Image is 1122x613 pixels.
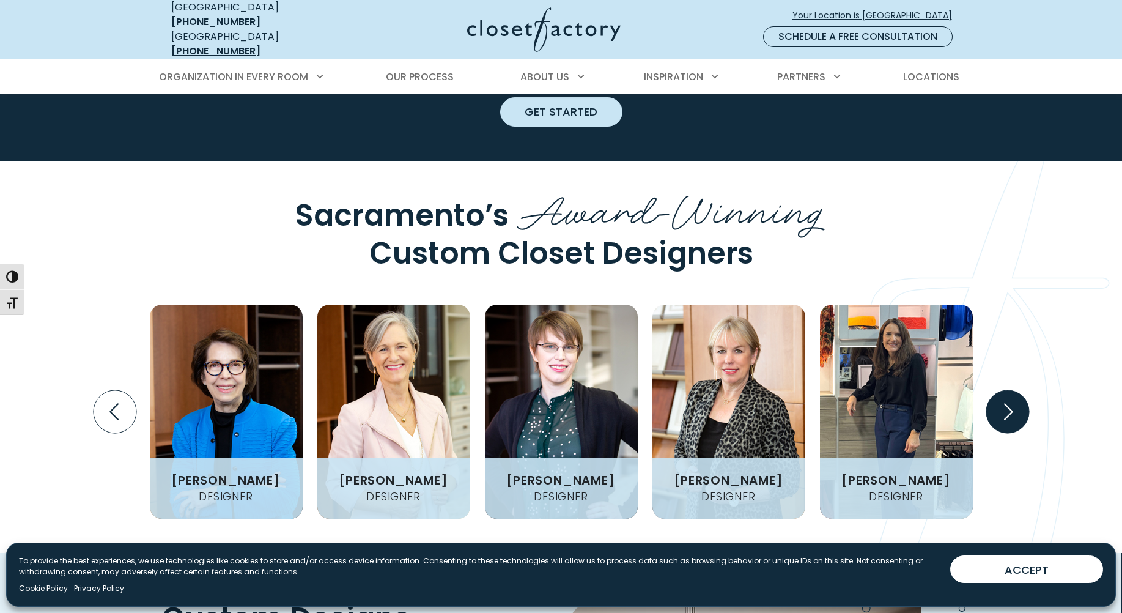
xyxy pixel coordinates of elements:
a: Your Location is [GEOGRAPHIC_DATA] [792,5,962,26]
span: Award-Winning [517,176,827,239]
div: [GEOGRAPHIC_DATA] [171,29,349,59]
span: Custom Closet Designers [369,232,753,273]
span: Partners [777,70,825,84]
h3: [PERSON_NAME] [501,474,620,486]
img: Closet Factory Logo [467,7,621,52]
h4: Designer [529,491,592,502]
h3: [PERSON_NAME] [334,474,452,486]
button: ACCEPT [950,555,1103,583]
h3: [PERSON_NAME] [836,474,955,486]
img: close factory employee Jennifer-Duffy [820,305,973,519]
a: [PHONE_NUMBER] [171,15,260,29]
img: closet factory employee [150,305,303,519]
img: closet factory employee Megan Bose [485,305,638,519]
h4: Designer [194,491,257,502]
a: Cookie Policy [19,583,68,594]
a: [PHONE_NUMBER] [171,44,260,58]
h4: Designer [361,491,425,502]
button: Previous slide [89,385,141,438]
nav: Primary Menu [150,60,972,94]
span: Organization in Every Room [159,70,308,84]
img: closet factory employee Sandi Estey [652,305,805,519]
img: closet factory employee Kelly LaVine [317,305,470,519]
span: Inspiration [644,70,703,84]
h3: [PERSON_NAME] [669,474,788,486]
a: Privacy Policy [74,583,124,594]
span: Your Location is [GEOGRAPHIC_DATA] [792,9,962,22]
a: Schedule a Free Consultation [763,26,953,47]
h4: Designer [864,491,928,502]
a: Get Started [500,97,622,127]
span: About Us [520,70,569,84]
h3: [PERSON_NAME] [166,474,285,486]
h4: Designer [696,491,760,502]
span: Our Process [386,70,454,84]
span: Locations [903,70,959,84]
p: To provide the best experiences, we use technologies like cookies to store and/or access device i... [19,555,940,578]
span: Sacramento’s [295,195,509,236]
button: Next slide [981,385,1034,438]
